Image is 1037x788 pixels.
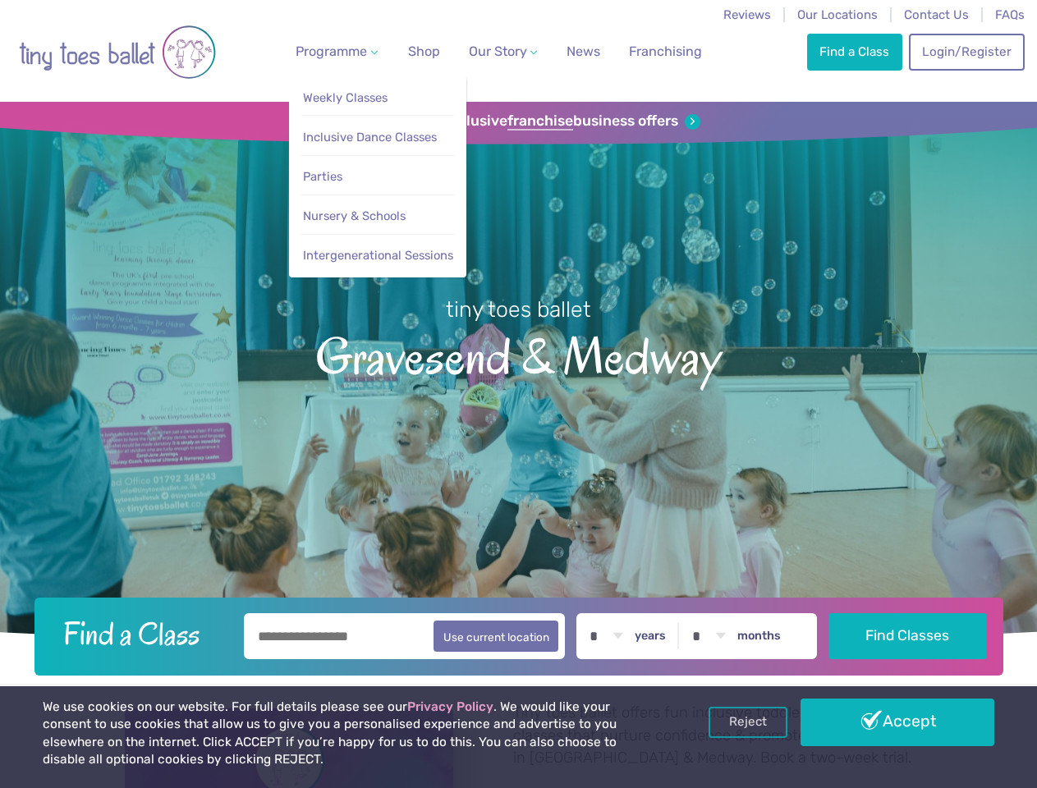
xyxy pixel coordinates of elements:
[43,699,661,769] p: We use cookies on our website. For full details please see our . We would like your consent to us...
[801,699,994,746] a: Accept
[622,35,709,68] a: Franchising
[446,296,591,323] small: tiny toes ballet
[461,35,544,68] a: Our Story
[560,35,607,68] a: News
[635,629,666,644] label: years
[296,44,367,59] span: Programme
[797,7,878,22] a: Our Locations
[995,7,1025,22] a: FAQs
[301,122,454,153] a: Inclusive Dance Classes
[723,7,771,22] a: Reviews
[301,201,454,231] a: Nursery & Schools
[303,90,388,105] span: Weekly Classes
[507,112,573,131] strong: franchise
[408,44,440,59] span: Shop
[401,35,447,68] a: Shop
[434,621,559,652] button: Use current location
[303,169,342,184] span: Parties
[303,248,453,263] span: Intergenerational Sessions
[807,34,902,70] a: Find a Class
[301,241,454,271] a: Intergenerational Sessions
[909,34,1024,70] a: Login/Register
[904,7,969,22] a: Contact Us
[337,112,700,131] a: Sign up for our exclusivefranchisebusiness offers
[709,707,787,738] a: Reject
[407,699,493,714] a: Privacy Policy
[469,44,527,59] span: Our Story
[26,324,1011,385] span: Gravesend & Medway
[303,208,406,223] span: Nursery & Schools
[567,44,600,59] span: News
[50,613,232,654] h2: Find a Class
[303,130,437,144] span: Inclusive Dance Classes
[301,83,454,113] a: Weekly Classes
[301,162,454,192] a: Parties
[629,44,702,59] span: Franchising
[828,613,987,659] button: Find Classes
[19,11,216,94] img: tiny toes ballet
[737,629,781,644] label: months
[289,35,384,68] a: Programme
